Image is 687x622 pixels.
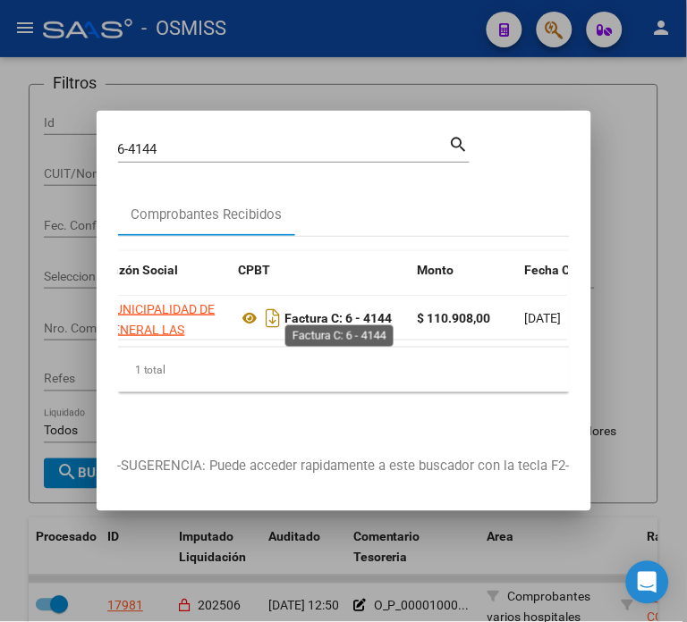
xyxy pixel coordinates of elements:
[410,251,517,330] datatable-header-cell: Monto
[118,457,570,477] p: -SUGERENCIA: Puede acceder rapidamente a este buscador con la tecla F2-
[285,311,393,325] strong: Factura C: 6 - 4144
[131,205,283,225] div: Comprobantes Recibidos
[517,251,598,330] datatable-header-cell: Fecha Cpbt
[105,299,225,337] div: 30664543423
[626,561,669,604] div: Open Intercom Messenger
[449,132,470,154] mat-icon: search
[238,263,270,277] span: CPBT
[231,251,410,330] datatable-header-cell: CPBT
[118,348,570,392] div: 1 total
[417,263,454,277] span: Monto
[97,251,231,330] datatable-header-cell: Razón Social
[525,311,562,325] span: [DATE]
[105,302,216,357] span: MUNICIPALIDAD DE GENERAL LAS [PERSON_NAME]
[104,263,178,277] span: Razón Social
[262,304,285,332] i: Descargar documento
[418,311,491,325] strong: $ 110.908,00
[524,263,589,277] span: Fecha Cpbt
